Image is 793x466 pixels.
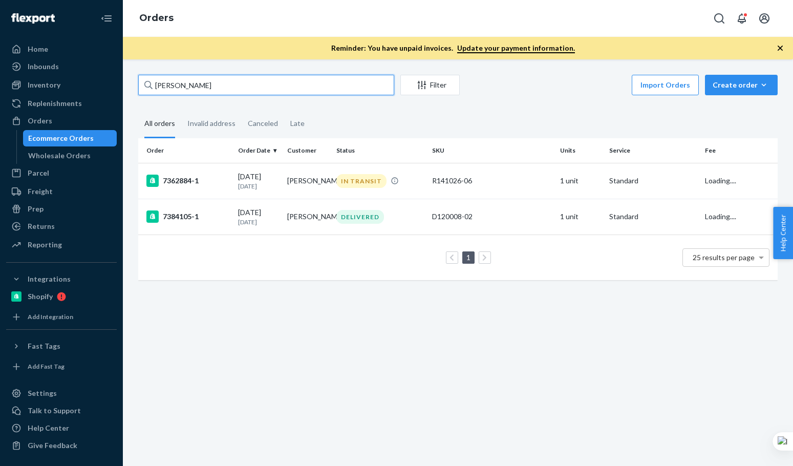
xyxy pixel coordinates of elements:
[6,338,117,354] button: Fast Tags
[283,163,332,199] td: [PERSON_NAME]
[131,4,182,33] ol: breadcrumbs
[28,362,65,371] div: Add Fast Tag
[6,113,117,129] a: Orders
[6,403,117,419] a: Talk to Support
[332,138,428,163] th: Status
[6,41,117,57] a: Home
[28,341,60,351] div: Fast Tags
[28,388,57,398] div: Settings
[146,210,230,223] div: 7384105-1
[6,237,117,253] a: Reporting
[400,75,460,95] button: Filter
[138,138,234,163] th: Order
[28,274,71,284] div: Integrations
[28,204,44,214] div: Prep
[556,163,605,199] td: 1 unit
[609,176,697,186] p: Standard
[705,75,778,95] button: Create order
[401,80,459,90] div: Filter
[23,130,117,146] a: Ecommerce Orders
[6,201,117,217] a: Prep
[96,8,117,29] button: Close Navigation
[28,98,82,109] div: Replenishments
[28,406,81,416] div: Talk to Support
[287,146,328,155] div: Customer
[139,12,174,24] a: Orders
[336,174,387,188] div: IN TRANSIT
[290,110,305,137] div: Late
[701,199,778,235] td: Loading....
[146,175,230,187] div: 7362884-1
[283,199,332,235] td: [PERSON_NAME]
[432,176,552,186] div: R141026-06
[701,138,778,163] th: Fee
[6,420,117,436] a: Help Center
[632,75,699,95] button: Import Orders
[336,210,384,224] div: DELIVERED
[457,44,575,53] a: Update your payment information.
[28,44,48,54] div: Home
[773,207,793,259] button: Help Center
[6,288,117,305] a: Shopify
[464,253,473,262] a: Page 1 is your current page
[28,423,69,433] div: Help Center
[11,13,55,24] img: Flexport logo
[238,172,279,190] div: [DATE]
[556,138,605,163] th: Units
[701,163,778,199] td: Loading....
[187,110,235,137] div: Invalid address
[28,151,91,161] div: Wholesale Orders
[6,58,117,75] a: Inbounds
[238,207,279,226] div: [DATE]
[248,110,278,137] div: Canceled
[28,186,53,197] div: Freight
[605,138,701,163] th: Service
[28,240,62,250] div: Reporting
[432,211,552,222] div: D120008-02
[6,309,117,325] a: Add Integration
[6,95,117,112] a: Replenishments
[6,218,117,235] a: Returns
[28,80,60,90] div: Inventory
[28,312,73,321] div: Add Integration
[238,218,279,226] p: [DATE]
[138,75,394,95] input: Search orders
[23,147,117,164] a: Wholesale Orders
[238,182,279,190] p: [DATE]
[713,80,770,90] div: Create order
[6,183,117,200] a: Freight
[754,8,775,29] button: Open account menu
[28,61,59,72] div: Inbounds
[331,43,575,53] p: Reminder: You have unpaid invoices.
[6,385,117,401] a: Settings
[6,271,117,287] button: Integrations
[6,165,117,181] a: Parcel
[693,253,755,262] span: 25 results per page
[709,8,730,29] button: Open Search Box
[428,138,556,163] th: SKU
[609,211,697,222] p: Standard
[28,221,55,231] div: Returns
[28,291,53,302] div: Shopify
[144,110,175,138] div: All orders
[234,138,283,163] th: Order Date
[6,358,117,375] a: Add Fast Tag
[28,168,49,178] div: Parcel
[732,8,752,29] button: Open notifications
[6,437,117,454] button: Give Feedback
[28,133,94,143] div: Ecommerce Orders
[28,116,52,126] div: Orders
[6,77,117,93] a: Inventory
[28,440,77,451] div: Give Feedback
[556,199,605,235] td: 1 unit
